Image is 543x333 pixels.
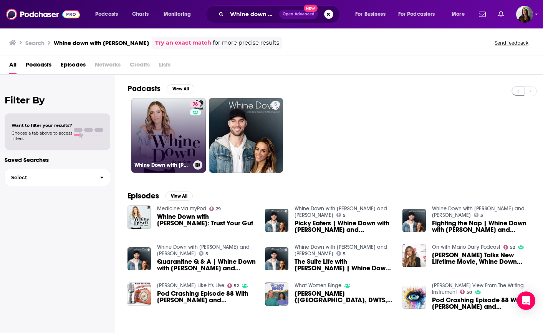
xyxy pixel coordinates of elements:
span: 52 [234,284,239,288]
span: [PERSON_NAME] Talks New Lifetime Movie, Whine Down Podcast, Music & More! [432,252,531,265]
span: For Podcasters [398,9,435,20]
a: 52 [227,283,239,288]
span: for more precise results [213,38,279,47]
span: 50 [467,291,472,294]
h3: Whine Down with [PERSON_NAME] [134,162,190,168]
a: Whine Down with Jana Kramer and Michael Caussin [157,244,250,257]
a: 5 [271,101,280,107]
img: User Profile [516,6,533,23]
span: Lists [159,58,171,74]
button: open menu [350,8,395,20]
a: Pod Crashing Episode 88 With Jana Kramer and Mike Caussin From Whine Down [432,297,531,310]
span: [PERSON_NAME] ([GEOGRAPHIC_DATA], DWTS, Whine Down Podcast) [295,290,393,303]
h3: Whine down with [PERSON_NAME] [54,39,149,47]
span: Picky Eaters | Whine Down with [PERSON_NAME] and [PERSON_NAME] [295,220,393,233]
a: Podcasts [26,58,51,74]
button: open menu [393,8,446,20]
button: Select [5,169,110,186]
span: 5 [343,252,346,256]
a: 5 [474,213,483,217]
span: Podcasts [95,9,118,20]
span: Quarantine Q & A | Whine Down with [PERSON_NAME] and [PERSON_NAME] [157,258,256,271]
a: Podchaser - Follow, Share and Rate Podcasts [6,7,80,22]
span: 52 [510,246,515,249]
div: Search podcasts, credits, & more... [213,5,347,23]
a: 76 [190,101,201,107]
span: Credits [130,58,150,74]
a: 5 [336,213,346,217]
span: Networks [95,58,121,74]
span: More [452,9,465,20]
span: Whine Down with [PERSON_NAME]: Trust Your Gut [157,213,256,226]
a: Medicine via myPod [157,205,206,212]
button: Open AdvancedNew [279,10,318,19]
a: Jana Kramer (One Tree Hill, DWTS, Whine Down Podcast) [295,290,393,303]
span: New [304,5,318,12]
img: Fighting the Nap | Whine Down with Jana Kramer and Michael Caussin [402,209,426,232]
img: Jana Kramer (One Tree Hill, DWTS, Whine Down Podcast) [265,282,288,306]
a: EpisodesView All [127,191,193,201]
span: 76 [193,101,198,108]
img: Pod Crashing Episode 88 With Jana Kramer and Mike Caussin From Whine Down [127,282,151,306]
a: Show notifications dropdown [495,8,507,21]
span: 29 [216,207,221,211]
span: 5 [480,214,483,217]
span: Choose a tab above to access filters. [12,130,72,141]
a: 29 [209,206,221,211]
h3: Search [25,39,45,47]
img: Pod Crashing Episode 88 With Jana Kramer and Mike Caussin From Whine Down [402,286,426,309]
a: Pod Crashing Episode 88 With Jana Kramer and Mike Caussin From Whine Down [157,290,256,303]
a: PodcastsView All [127,84,194,93]
button: Show profile menu [516,6,533,23]
input: Search podcasts, credits, & more... [227,8,279,20]
h2: Podcasts [127,84,161,93]
a: 52 [503,245,515,250]
span: Select [5,175,94,180]
a: Try an exact match [155,38,211,47]
button: open menu [158,8,201,20]
img: Whine Down with Jana Kramer: Trust Your Gut [127,205,151,229]
span: Pod Crashing Episode 88 With [PERSON_NAME] and [PERSON_NAME] From Whine Down [432,297,531,310]
a: Quarantine Q & A | Whine Down with Jana Kramer and Michael Caussin [157,258,256,271]
a: Show notifications dropdown [476,8,489,21]
a: Jana Kramer Talks New Lifetime Movie, Whine Down Podcast, Music & More! [432,252,531,265]
a: What Women Binge [295,282,341,289]
img: Quarantine Q & A | Whine Down with Jana Kramer and Michael Caussin [127,247,151,271]
span: For Business [355,9,386,20]
a: Jana Kramer Talks New Lifetime Movie, Whine Down Podcast, Music & More! [402,244,426,267]
h2: Episodes [127,191,159,201]
a: Arroe Collins View From The Writing Instrument [432,282,524,295]
span: Fighting the Nap | Whine Down with [PERSON_NAME] and [PERSON_NAME] [432,220,531,233]
a: 5 [209,98,283,173]
span: 5 [274,101,277,108]
a: 50 [460,290,472,294]
span: Pod Crashing Episode 88 With [PERSON_NAME] and [PERSON_NAME] From Whine Down [157,290,256,303]
a: Picky Eaters | Whine Down with Jana Kramer and Michael Caussin [295,220,393,233]
span: Want to filter your results? [12,123,72,128]
span: Monitoring [164,9,191,20]
img: The Suite Life with Nicky Hilton | Whine Down with Jana Kramer and Michael Caussin [265,247,288,271]
img: Picky Eaters | Whine Down with Jana Kramer and Michael Caussin [265,209,288,232]
span: Open Advanced [283,12,315,16]
a: 76Whine Down with [PERSON_NAME] [131,98,206,173]
span: Charts [132,9,149,20]
a: On with Mario Daily Podcast [432,244,500,250]
a: 5 [199,251,209,256]
a: All [9,58,17,74]
button: open menu [90,8,128,20]
span: 5 [205,252,208,256]
button: View All [167,84,194,93]
span: 5 [343,214,346,217]
span: Episodes [61,58,86,74]
h2: Filter By [5,95,110,106]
